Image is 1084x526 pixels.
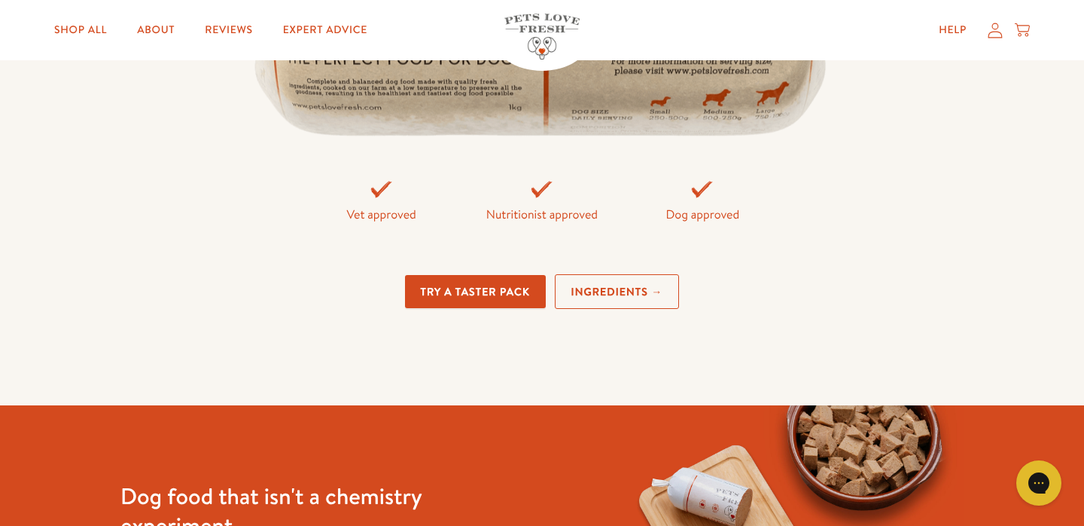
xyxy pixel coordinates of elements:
[461,205,622,225] div: Nutritionist approved
[271,15,379,45] a: Expert Advice
[125,15,187,45] a: About
[1009,455,1069,511] iframe: Gorgias live chat messenger
[927,15,979,45] a: Help
[504,14,580,60] img: Pets Love Fresh
[623,205,783,225] div: Dog approved
[555,274,680,310] a: Ingredients →
[301,205,461,225] div: Vet approved
[193,15,264,45] a: Reviews
[405,275,546,309] a: Try a taster pack
[42,15,119,45] a: Shop All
